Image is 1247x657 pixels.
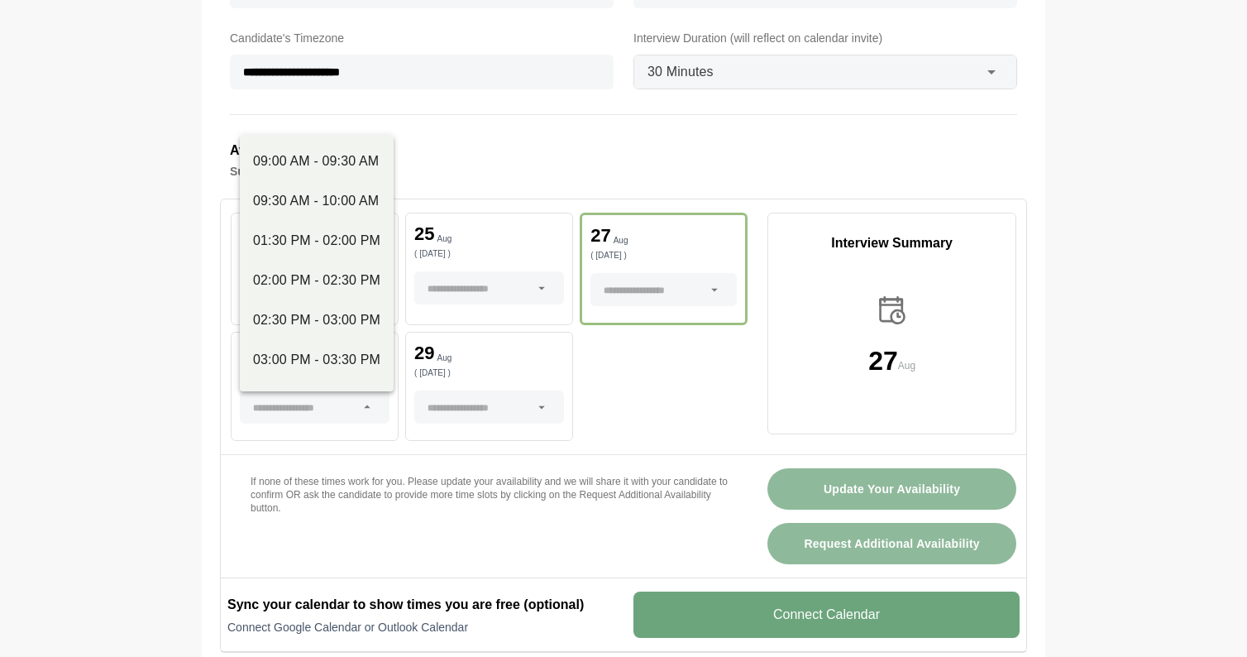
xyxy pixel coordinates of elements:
[240,250,389,258] p: ( [DATE] )
[230,28,614,48] label: Candidate's Timezone
[240,369,389,377] p: ( [DATE] )
[767,523,1016,564] button: Request Additional Availability
[227,595,614,615] h2: Sync your calendar to show times you are free (optional)
[230,161,1017,181] h4: Suggested Timeslots
[898,357,915,374] p: Aug
[875,293,910,328] img: calender
[590,227,610,245] p: 27
[590,252,737,260] p: ( [DATE] )
[414,225,434,243] p: 25
[262,235,277,243] p: Aug
[240,225,260,243] p: 21
[262,354,277,362] p: Aug
[414,344,434,362] p: 29
[414,369,564,377] p: ( [DATE] )
[414,250,564,258] p: ( [DATE] )
[240,344,260,362] p: 28
[251,475,728,515] p: If none of these times work for you. Please update your availability and we will share it with yo...
[767,468,1016,510] button: Update Your Availability
[768,233,1015,253] p: Interview Summary
[633,28,1017,48] label: Interview Duration (will reflect on calendar invite)
[227,619,614,635] p: Connect Google Calendar or Outlook Calendar
[437,235,452,243] p: Aug
[868,348,898,374] p: 27
[633,592,1020,638] v-button: Connect Calendar
[647,61,714,83] span: 30 Minutes
[614,237,628,245] p: Aug
[437,354,452,362] p: Aug
[230,140,1017,161] h3: Availability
